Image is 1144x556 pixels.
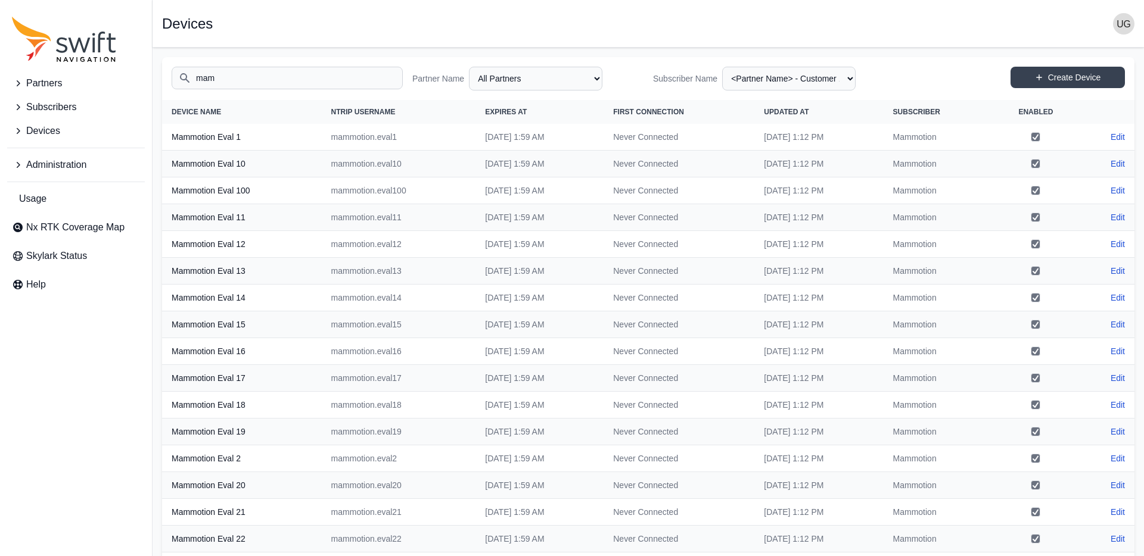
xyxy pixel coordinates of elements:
[7,215,145,239] a: Nx RTK Coverage Map
[162,499,322,526] th: Mammotion Eval 21
[884,285,992,311] td: Mammotion
[475,204,604,231] td: [DATE] 1:59 AM
[322,418,476,445] td: mammotion.eval19
[322,499,476,526] td: mammotion.eval21
[604,472,754,499] td: Never Connected
[604,445,754,472] td: Never Connected
[162,392,322,418] th: Mammotion Eval 18
[754,338,883,365] td: [DATE] 1:12 PM
[475,499,604,526] td: [DATE] 1:59 AM
[604,285,754,311] td: Never Connected
[1111,533,1125,545] a: Edit
[162,311,322,338] th: Mammotion Eval 15
[162,231,322,258] th: Mammotion Eval 12
[162,177,322,204] th: Mammotion Eval 100
[172,67,403,89] input: Search
[1111,426,1125,438] a: Edit
[1111,158,1125,170] a: Edit
[322,445,476,472] td: mammotion.eval2
[475,311,604,338] td: [DATE] 1:59 AM
[162,526,322,552] th: Mammotion Eval 22
[754,445,883,472] td: [DATE] 1:12 PM
[604,392,754,418] td: Never Connected
[754,418,883,445] td: [DATE] 1:12 PM
[469,67,602,90] select: Partner Name
[754,285,883,311] td: [DATE] 1:12 PM
[7,119,145,143] button: Devices
[1111,238,1125,250] a: Edit
[604,124,754,151] td: Never Connected
[754,472,883,499] td: [DATE] 1:12 PM
[475,124,604,151] td: [DATE] 1:59 AM
[322,231,476,258] td: mammotion.eval12
[754,365,883,392] td: [DATE] 1:12 PM
[322,285,476,311] td: mammotion.eval14
[884,418,992,445] td: Mammotion
[322,338,476,365] td: mammotion.eval16
[485,108,527,116] span: Expires At
[604,418,754,445] td: Never Connected
[884,365,992,392] td: Mammotion
[1111,185,1125,196] a: Edit
[322,311,476,338] td: mammotion.eval15
[754,258,883,285] td: [DATE] 1:12 PM
[322,204,476,231] td: mammotion.eval11
[604,526,754,552] td: Never Connected
[1111,506,1125,518] a: Edit
[1111,452,1125,464] a: Edit
[322,365,476,392] td: mammotion.eval17
[754,231,883,258] td: [DATE] 1:12 PM
[26,158,86,172] span: Administration
[1111,211,1125,223] a: Edit
[754,124,883,151] td: [DATE] 1:12 PM
[322,258,476,285] td: mammotion.eval13
[26,277,46,292] span: Help
[7,71,145,95] button: Partners
[1111,399,1125,411] a: Edit
[162,365,322,392] th: Mammotion Eval 17
[604,231,754,258] td: Never Connected
[1111,479,1125,491] a: Edit
[1111,292,1125,304] a: Edit
[992,100,1080,124] th: Enabled
[26,100,76,114] span: Subscribers
[26,249,87,263] span: Skylark Status
[26,76,62,90] span: Partners
[475,418,604,445] td: [DATE] 1:59 AM
[322,151,476,177] td: mammotion.eval10
[604,204,754,231] td: Never Connected
[884,124,992,151] td: Mammotion
[162,445,322,472] th: Mammotion Eval 2
[162,151,322,177] th: Mammotion Eval 10
[604,258,754,285] td: Never Connected
[475,231,604,258] td: [DATE] 1:59 AM
[475,445,604,472] td: [DATE] 1:59 AM
[475,177,604,204] td: [DATE] 1:59 AM
[162,338,322,365] th: Mammotion Eval 16
[884,204,992,231] td: Mammotion
[475,338,604,365] td: [DATE] 1:59 AM
[884,311,992,338] td: Mammotion
[1111,345,1125,357] a: Edit
[604,151,754,177] td: Never Connected
[722,67,856,90] select: Subscriber
[1111,265,1125,277] a: Edit
[7,187,145,211] a: Usage
[475,258,604,285] td: [DATE] 1:59 AM
[754,392,883,418] td: [DATE] 1:12 PM
[754,204,883,231] td: [DATE] 1:12 PM
[604,365,754,392] td: Never Connected
[7,244,145,268] a: Skylark Status
[475,365,604,392] td: [DATE] 1:59 AM
[162,258,322,285] th: Mammotion Eval 13
[764,108,809,116] span: Updated At
[1011,67,1125,88] a: Create Device
[475,472,604,499] td: [DATE] 1:59 AM
[884,338,992,365] td: Mammotion
[412,73,464,85] label: Partner Name
[162,124,322,151] th: Mammotion Eval 1
[7,273,145,296] a: Help
[884,499,992,526] td: Mammotion
[26,220,125,235] span: Nx RTK Coverage Map
[1113,13,1134,35] img: user photo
